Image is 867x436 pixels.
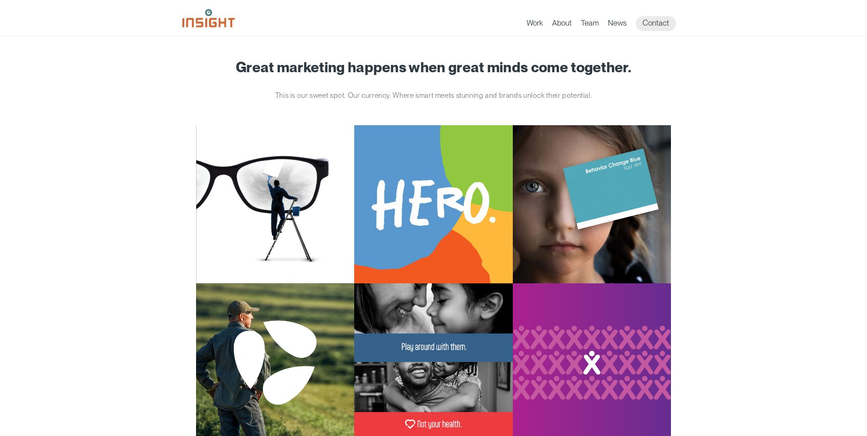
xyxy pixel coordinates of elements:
a: News [608,18,627,31]
img: South Dakota Department of Social Services – Childcare Promotion [354,125,513,284]
a: Work [527,18,543,31]
a: About [552,18,572,31]
nav: primary navigation menu [527,16,685,31]
h1: Great marketing happens when great minds come together. [196,59,671,75]
img: Ophthalmology Limited [196,125,355,284]
p: This is our sweet spot. Our currency. Where smart meets stunning and brands unlock their potential. [262,89,605,102]
img: Insight Marketing Design [182,9,235,27]
a: Team [581,18,599,31]
a: Contact [636,16,676,31]
img: South Dakota Department of Health – Childhood Lead Poisoning Prevention [513,125,671,284]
